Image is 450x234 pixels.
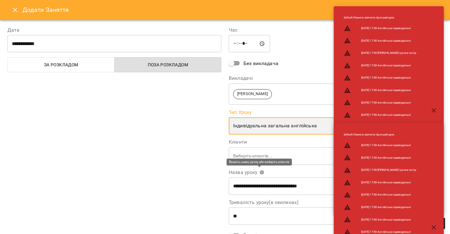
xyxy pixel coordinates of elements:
li: [DATE] 17:00 Англійська індивідуальні [339,121,422,134]
li: [DATE] 17:00 Англійська індивідуальні [339,109,422,121]
li: [DATE] 17:00 Англійська індивідуальні [339,176,422,189]
h6: Додати Заняття [22,5,442,15]
li: [DATE] 17:00 Англійська індивідуальні [339,84,422,97]
span: Назва уроку [229,170,264,175]
li: [DATE] 17:00 Англійська індивідуальні [339,96,422,109]
li: default : Кімната зайнята під інший урок [339,130,422,139]
div: Виберіть клієнтів... [229,147,442,165]
label: Викладачі [229,76,442,81]
label: Час [229,28,442,33]
div: [PERSON_NAME] [229,83,442,105]
span: Поза розкладом [118,61,218,69]
li: [DATE] 17:00 Англійська індивідуальні [339,189,422,201]
label: Тип Уроку [229,110,442,115]
li: [DATE] 17:00 [PERSON_NAME] групка пн/ср [339,47,422,59]
li: default : Кімната зайнята під інший урок [339,13,422,22]
li: [DATE] 17:30 Англійська індивідуальні [339,34,422,47]
label: Тривалість уроку(в хвилинах) [229,200,442,205]
li: [DATE] 17:00 Англійська індивідуальні [339,59,422,72]
li: [DATE] 17:30 Англійська індивідуальні [339,22,422,35]
button: Close [7,3,22,18]
li: [DATE] 17:30 Англійська індивідуальні [339,151,422,164]
button: Поза розкладом [114,57,222,72]
span: За розкладом [12,61,111,69]
label: Клієнти [229,140,442,145]
div: Індивідуальна загальна англійська [229,117,442,135]
label: Дата [7,28,221,33]
span: [PERSON_NAME] [233,91,272,97]
li: [DATE] 17:00 [PERSON_NAME] групка пн/ср [339,164,422,176]
li: [DATE] 17:00 Англійська індивідуальні [339,72,422,84]
li: [DATE] 17:00 Англійська індивідуальні [339,201,422,214]
span: Без викладача [243,60,278,67]
li: [DATE] 17:00 Англійська індивідуальні [339,213,422,226]
li: [DATE] 17:30 Англійська індивідуальні [339,139,422,152]
p: Виберіть клієнтів... [233,153,432,159]
button: За розкладом [7,57,115,72]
